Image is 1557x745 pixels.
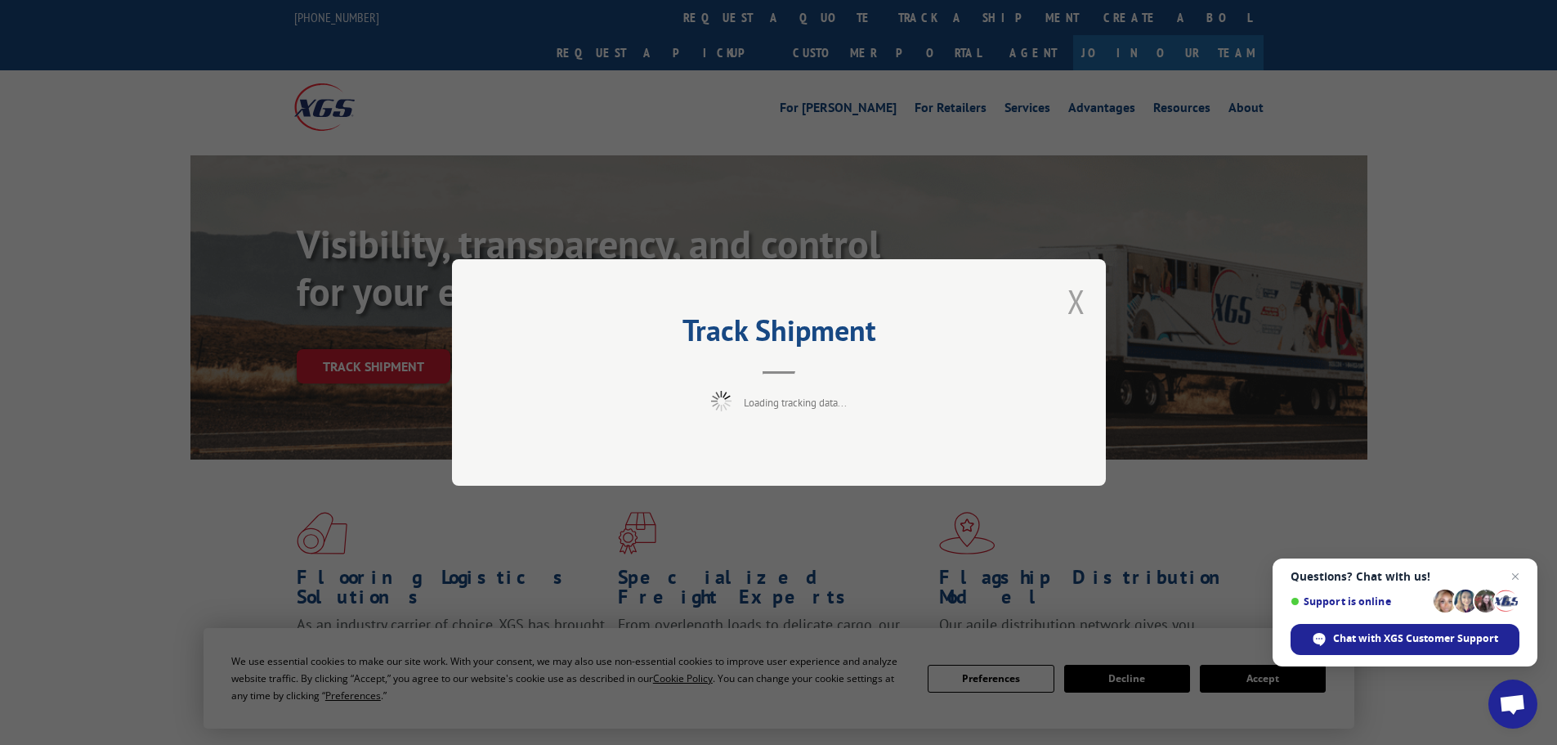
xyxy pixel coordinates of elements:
h2: Track Shipment [534,319,1024,350]
button: Close modal [1067,280,1085,323]
div: Chat with XGS Customer Support [1291,624,1519,655]
span: Support is online [1291,595,1428,608]
span: Chat with XGS Customer Support [1333,631,1498,646]
img: xgs-loading [711,391,732,411]
span: Close chat [1506,567,1525,586]
span: Loading tracking data... [744,396,847,410]
div: Open chat [1488,680,1537,729]
span: Questions? Chat with us! [1291,570,1519,583]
